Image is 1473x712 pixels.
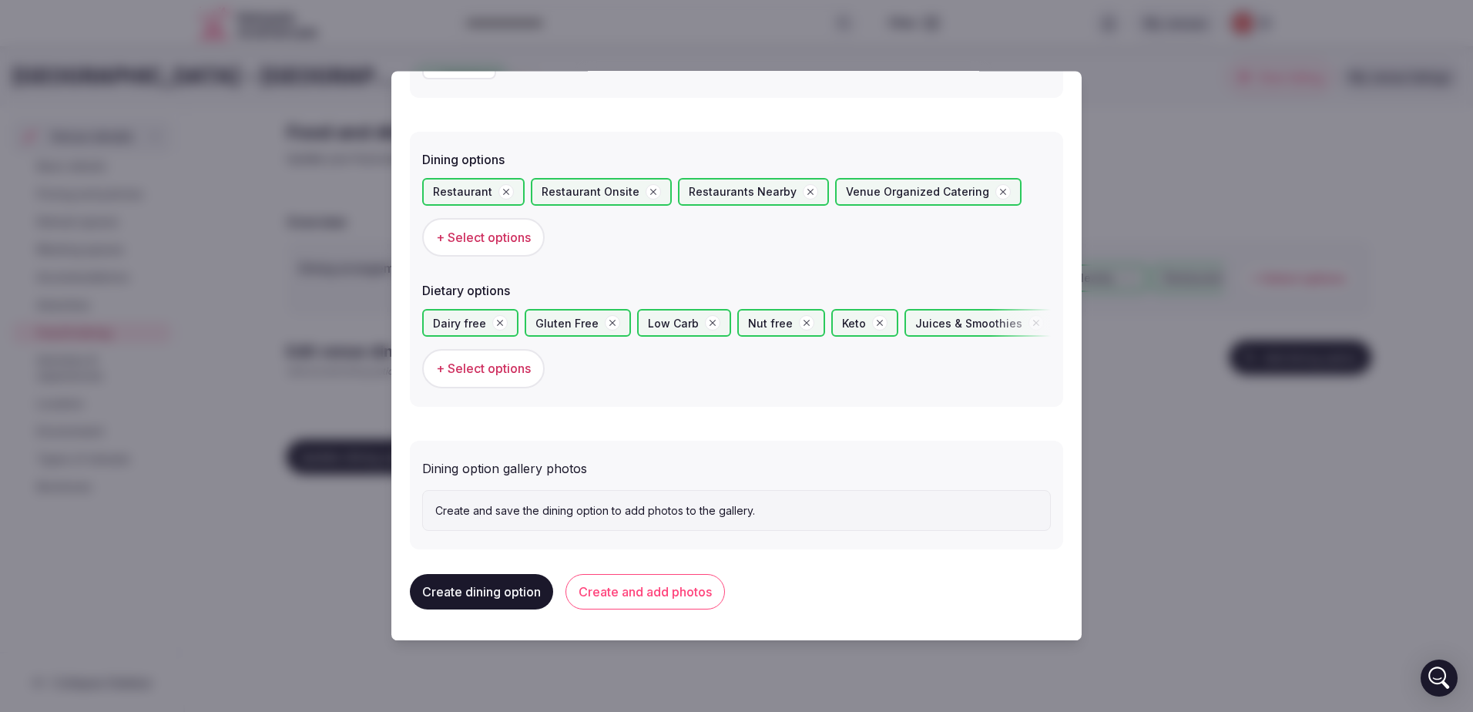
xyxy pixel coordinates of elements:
div: Restaurant Onsite [531,178,672,206]
button: + Select options [422,218,545,257]
div: Keto [831,310,898,338]
button: + Select options [422,350,545,388]
div: Low Carb [637,310,731,338]
label: Dining options [422,153,1051,166]
div: Restaurants Nearby [678,178,829,206]
div: Restaurant [422,178,525,206]
button: Create dining option [410,575,553,610]
div: Dairy free [422,310,518,338]
label: Dietary options [422,285,1051,297]
span: + Select options [436,229,531,246]
button: Create and add photos [565,575,725,610]
div: Juices & Smoothies [904,310,1055,338]
div: Nut free [737,310,825,338]
div: Gluten Free [525,310,631,338]
span: + Select options [436,361,531,378]
p: Create and save the dining option to add photos to the gallery. [435,503,1038,519]
div: Venue Organized Catering [835,178,1022,206]
div: Dining option gallery photos [422,453,1051,478]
